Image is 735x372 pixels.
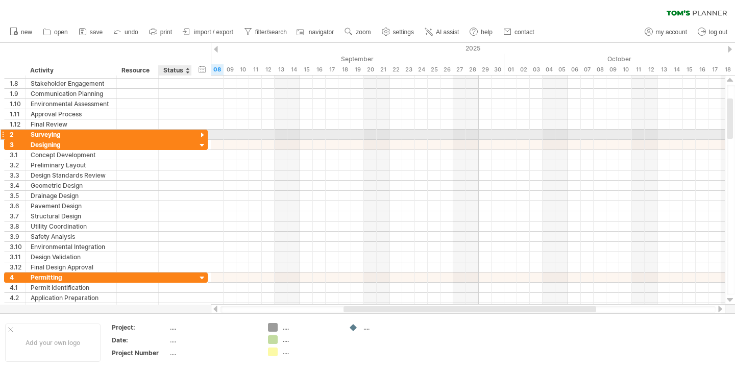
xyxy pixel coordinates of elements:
div: Wednesday, 24 September 2025 [415,64,428,75]
div: Final Review [31,119,111,129]
div: Saturday, 4 October 2025 [543,64,555,75]
div: 3 [10,140,25,150]
div: 3.1 [10,150,25,160]
div: 1.12 [10,119,25,129]
div: Saturday, 20 September 2025 [364,64,377,75]
div: .... [283,348,338,356]
a: log out [695,26,730,39]
div: Project Number [112,349,168,357]
div: Stakeholder Engagement [31,79,111,88]
div: Tuesday, 7 October 2025 [581,64,594,75]
span: print [160,29,172,36]
div: Environmental Assessment [31,99,111,109]
div: 3.10 [10,242,25,252]
div: 3.3 [10,170,25,180]
a: open [40,26,71,39]
div: Application Preparation [31,293,111,303]
div: .... [170,323,256,332]
div: Structural Design [31,211,111,221]
a: settings [379,26,417,39]
div: Sunday, 5 October 2025 [555,64,568,75]
a: import / export [180,26,236,39]
div: Wednesday, 10 September 2025 [236,64,249,75]
div: Tuesday, 14 October 2025 [670,64,683,75]
span: new [21,29,32,36]
div: Design Standards Review [31,170,111,180]
div: Surveying [31,130,111,139]
div: Monday, 15 September 2025 [300,64,313,75]
div: September 2025 [121,54,504,64]
div: Tuesday, 9 September 2025 [224,64,236,75]
span: settings [393,29,414,36]
div: 3.7 [10,211,25,221]
span: undo [125,29,138,36]
a: new [7,26,35,39]
div: 3.8 [10,221,25,231]
a: contact [501,26,537,39]
div: Sunday, 12 October 2025 [645,64,657,75]
div: Wednesday, 17 September 2025 [326,64,338,75]
div: Pavement Design [31,201,111,211]
span: AI assist [436,29,459,36]
div: .... [170,349,256,357]
div: Resource [121,65,153,76]
div: Friday, 3 October 2025 [530,64,543,75]
a: zoom [342,26,374,39]
div: 1.10 [10,99,25,109]
div: Sunday, 14 September 2025 [287,64,300,75]
div: 4.2 [10,293,25,303]
span: import / export [194,29,233,36]
a: undo [111,26,141,39]
div: Design Validation [31,252,111,262]
div: Saturday, 27 September 2025 [453,64,466,75]
div: Safety Analysis [31,232,111,241]
div: Environmental Integration [31,242,111,252]
div: Thursday, 11 September 2025 [249,64,262,75]
div: Project: [112,323,168,332]
span: open [54,29,68,36]
span: log out [709,29,727,36]
div: .... [283,335,338,344]
span: contact [514,29,534,36]
div: Saturday, 18 October 2025 [721,64,734,75]
div: .... [170,336,256,344]
div: Monday, 29 September 2025 [479,64,492,75]
div: Thursday, 18 September 2025 [338,64,351,75]
div: 1.8 [10,79,25,88]
div: 3.5 [10,191,25,201]
div: Sunday, 21 September 2025 [377,64,389,75]
div: 1.11 [10,109,25,119]
div: Activity [30,65,111,76]
a: my account [642,26,690,39]
div: 3.12 [10,262,25,272]
div: Final Design Approval [31,262,111,272]
div: Date: [112,336,168,344]
a: help [467,26,496,39]
div: Tuesday, 23 September 2025 [402,64,415,75]
span: zoom [356,29,371,36]
div: Friday, 19 September 2025 [351,64,364,75]
div: Geometric Design [31,181,111,190]
div: Add your own logo [5,324,101,362]
div: Approval Process [31,109,111,119]
span: help [481,29,493,36]
div: Designing [31,140,111,150]
span: navigator [309,29,334,36]
div: 4.1 [10,283,25,292]
a: AI assist [422,26,462,39]
div: Thursday, 9 October 2025 [606,64,619,75]
div: Friday, 10 October 2025 [619,64,632,75]
div: Monday, 8 September 2025 [211,64,224,75]
div: Monday, 6 October 2025 [568,64,581,75]
div: Monday, 22 September 2025 [389,64,402,75]
div: Thursday, 16 October 2025 [696,64,708,75]
div: 2 [10,130,25,139]
span: filter/search [255,29,287,36]
div: Thursday, 25 September 2025 [428,64,440,75]
div: 4 [10,272,25,282]
div: Wednesday, 15 October 2025 [683,64,696,75]
a: navigator [295,26,337,39]
span: save [90,29,103,36]
div: 3.4 [10,181,25,190]
div: 3.6 [10,201,25,211]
